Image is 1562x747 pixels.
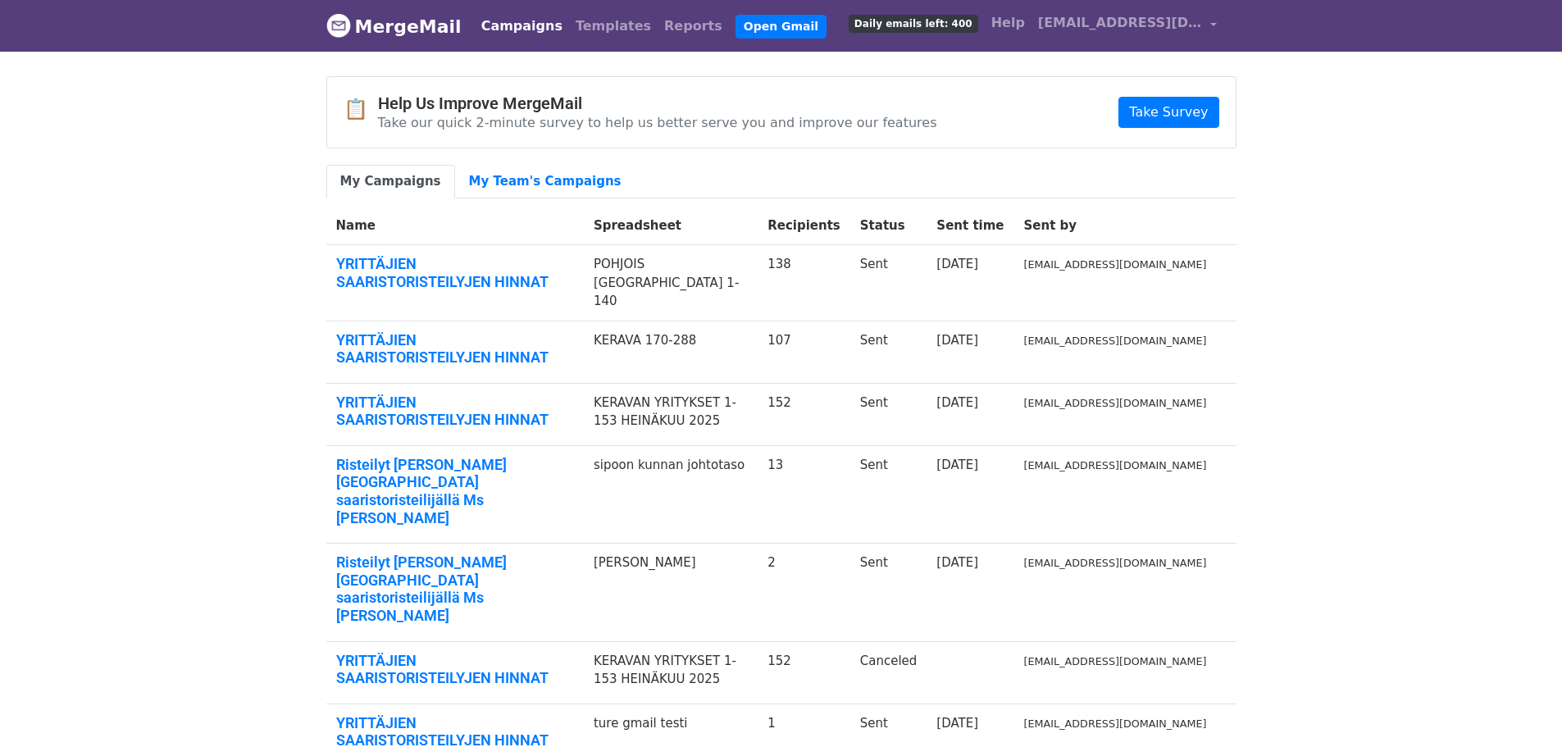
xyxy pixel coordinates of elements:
[336,394,574,429] a: YRITTÄJIEN SAARISTORISTEILYJEN HINNAT
[378,93,937,113] h4: Help Us Improve MergeMail
[658,10,729,43] a: Reports
[850,321,927,383] td: Sent
[569,10,658,43] a: Templates
[758,641,850,704] td: 152
[1024,459,1207,471] small: [EMAIL_ADDRESS][DOMAIN_NAME]
[758,383,850,445] td: 152
[927,207,1013,245] th: Sent time
[1024,717,1207,730] small: [EMAIL_ADDRESS][DOMAIN_NAME]
[758,445,850,543] td: 13
[1031,7,1223,45] a: [EMAIL_ADDRESS][DOMAIN_NAME]
[584,245,758,321] td: POHJOIS [GEOGRAPHIC_DATA] 1-140
[936,333,978,348] a: [DATE]
[936,257,978,271] a: [DATE]
[336,652,574,687] a: YRITTÄJIEN SAARISTORISTEILYJEN HINNAT
[985,7,1031,39] a: Help
[584,544,758,641] td: [PERSON_NAME]
[336,456,574,526] a: Risteilyt [PERSON_NAME][GEOGRAPHIC_DATA] saaristoristeilijällä Ms [PERSON_NAME]
[1038,13,1202,33] span: [EMAIL_ADDRESS][DOMAIN_NAME]
[326,165,455,198] a: My Campaigns
[850,245,927,321] td: Sent
[1024,335,1207,347] small: [EMAIL_ADDRESS][DOMAIN_NAME]
[850,207,927,245] th: Status
[378,114,937,131] p: Take our quick 2-minute survey to help us better serve you and improve our features
[1024,557,1207,569] small: [EMAIL_ADDRESS][DOMAIN_NAME]
[936,716,978,731] a: [DATE]
[758,321,850,383] td: 107
[850,544,927,641] td: Sent
[336,553,574,624] a: Risteilyt [PERSON_NAME][GEOGRAPHIC_DATA] saaristoristeilijällä Ms [PERSON_NAME]
[936,395,978,410] a: [DATE]
[850,383,927,445] td: Sent
[326,9,462,43] a: MergeMail
[849,15,978,33] span: Daily emails left: 400
[936,555,978,570] a: [DATE]
[1024,397,1207,409] small: [EMAIL_ADDRESS][DOMAIN_NAME]
[344,98,378,121] span: 📋
[1014,207,1217,245] th: Sent by
[584,445,758,543] td: sipoon kunnan johtotaso
[326,207,584,245] th: Name
[758,544,850,641] td: 2
[735,15,827,39] a: Open Gmail
[936,458,978,472] a: [DATE]
[326,13,351,38] img: MergeMail logo
[584,207,758,245] th: Spreadsheet
[584,641,758,704] td: KERAVAN YRITYKSET 1-153 HEINÄKUU 2025
[475,10,569,43] a: Campaigns
[758,245,850,321] td: 138
[584,321,758,383] td: KERAVA 170-288
[336,255,574,290] a: YRITTÄJIEN SAARISTORISTEILYJEN HINNAT
[850,445,927,543] td: Sent
[1118,97,1218,128] a: Take Survey
[336,331,574,367] a: YRITTÄJIEN SAARISTORISTEILYJEN HINNAT
[455,165,635,198] a: My Team's Campaigns
[842,7,985,39] a: Daily emails left: 400
[584,383,758,445] td: KERAVAN YRITYKSET 1-153 HEINÄKUU 2025
[758,207,850,245] th: Recipients
[1024,655,1207,667] small: [EMAIL_ADDRESS][DOMAIN_NAME]
[850,641,927,704] td: Canceled
[1024,258,1207,271] small: [EMAIL_ADDRESS][DOMAIN_NAME]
